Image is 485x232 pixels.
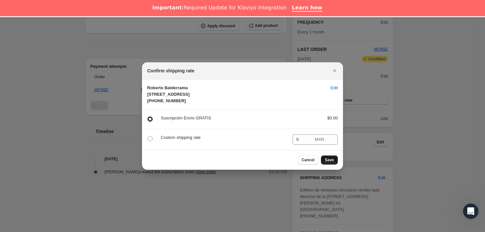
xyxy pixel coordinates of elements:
[321,155,338,165] button: Save
[161,134,287,141] p: Custom shipping rate
[315,137,324,142] span: MXN
[330,66,339,75] button: Close
[147,85,190,103] span: Roberto Balderrama [STREET_ADDRESS] [PHONE_NUMBER]
[327,83,342,93] button: Edit
[463,203,479,219] iframe: Intercom live chat
[147,67,194,74] h2: Confirm shipping rate
[292,5,322,12] a: Learn how
[161,115,317,121] p: Suscripción Envío GRATIS
[331,85,338,91] span: Edit
[327,116,338,120] span: $0.00
[298,155,318,165] button: Cancel
[325,157,334,163] span: Save
[302,157,314,163] span: Cancel
[152,5,287,11] div: Required Update for Klaviyo Integration
[152,5,184,11] b: Important:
